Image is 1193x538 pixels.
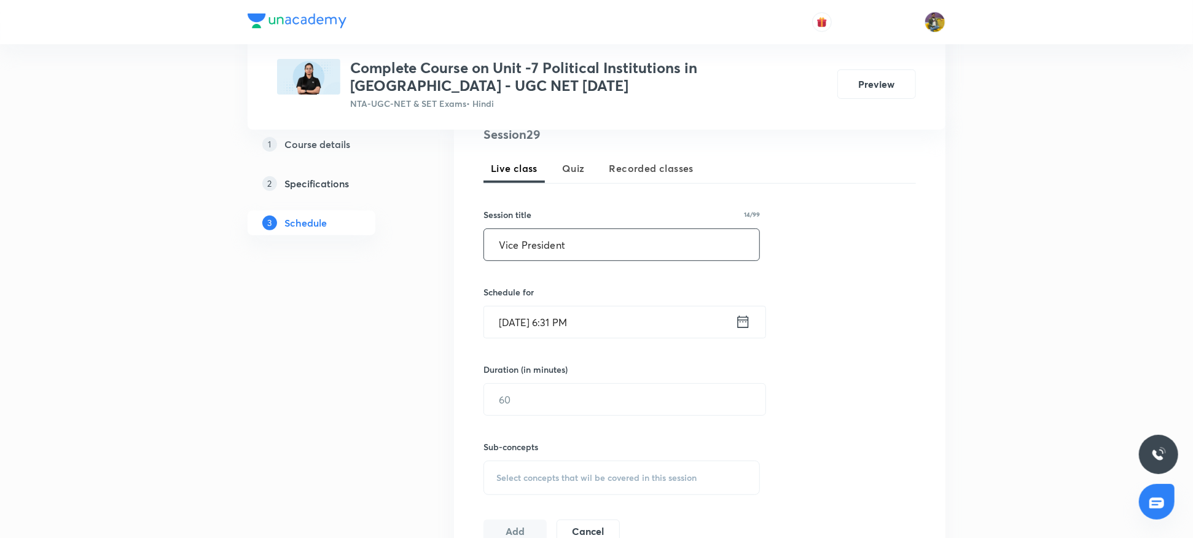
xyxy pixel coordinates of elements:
input: A great title is short, clear and descriptive [484,229,759,260]
p: 3 [262,216,277,230]
h5: Course details [284,137,350,152]
img: 463AA2EA-9884-497E-A149-79CF24433E3E_plus.png [277,59,340,95]
span: Live class [491,161,538,176]
p: NTA-UGC-NET & SET Exams • Hindi [350,97,827,110]
p: 2 [262,176,277,191]
img: avatar [816,17,827,28]
a: Company Logo [248,14,346,31]
h6: Sub-concepts [483,440,760,453]
img: Company Logo [248,14,346,28]
h6: Duration (in minutes) [483,363,568,376]
img: ttu [1151,447,1166,462]
h6: Schedule for [483,286,760,298]
h4: Session 29 [483,125,708,144]
span: Select concepts that wil be covered in this session [496,473,697,483]
p: 14/99 [744,211,760,217]
button: Preview [837,69,916,99]
h5: Schedule [284,216,327,230]
span: Recorded classes [609,161,694,176]
h6: Session title [483,208,531,221]
button: avatar [812,12,832,32]
input: 60 [484,384,765,415]
img: sajan k [925,12,945,33]
a: 1Course details [248,132,415,157]
a: 2Specifications [248,171,415,196]
h5: Specifications [284,176,349,191]
h3: Complete Course on Unit -7 Political Institutions in [GEOGRAPHIC_DATA] - UGC NET [DATE] [350,59,827,95]
p: 1 [262,137,277,152]
span: Quiz [562,161,585,176]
